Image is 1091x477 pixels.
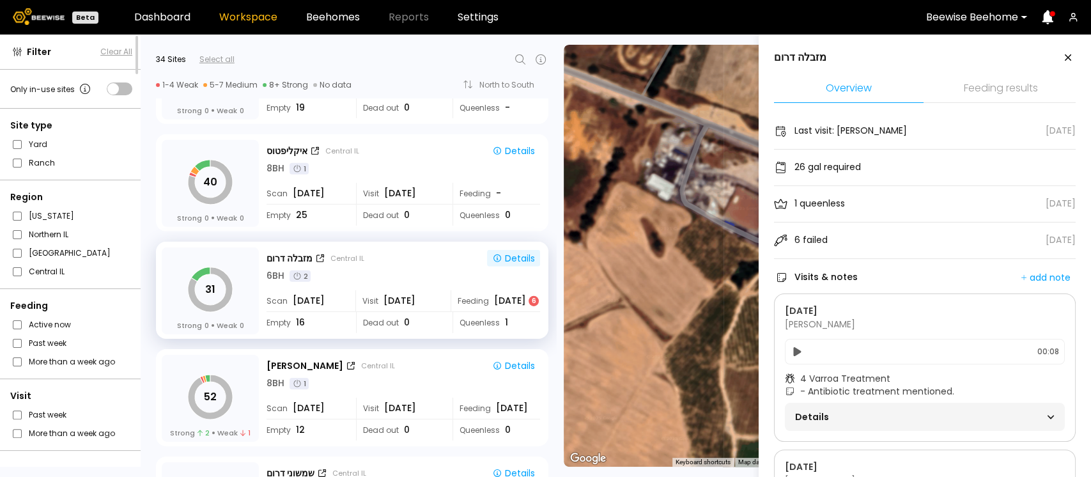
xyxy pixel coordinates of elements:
[567,450,609,467] a: Open this area in Google Maps (opens a new window)
[492,145,535,157] div: Details
[404,316,410,329] span: 0
[290,270,311,282] div: 2
[1046,233,1076,247] div: [DATE]
[453,312,540,333] div: Queenless
[296,101,305,114] span: 19
[203,80,258,90] div: 5-7 Medium
[794,124,907,137] div: Last visit: [PERSON_NAME]
[306,12,360,22] a: Beehomes
[29,408,66,421] label: Past week
[290,163,309,175] div: 1
[356,398,444,419] div: Visit
[453,183,540,204] div: Feeding
[296,423,305,437] span: 12
[29,209,74,223] label: [US_STATE]
[676,458,731,467] button: Keyboard shortcuts
[205,213,209,223] span: 0
[313,80,352,90] div: No data
[13,8,65,25] img: Beewise logo
[529,296,539,306] div: 6
[197,428,210,438] span: 2
[10,119,132,132] div: Site type
[453,205,540,226] div: Queenless
[267,312,347,333] div: Empty
[267,419,347,441] div: Empty
[205,320,209,331] span: 0
[384,187,416,200] span: [DATE]
[72,12,98,24] div: Beta
[361,361,395,371] div: Central IL
[240,213,244,223] span: 0
[240,428,251,438] span: 1
[27,45,51,59] span: Filter
[29,426,115,440] label: More than a week ago
[1037,346,1059,357] span: 00:08
[800,372,890,385] span: 4 Varroa Treatment
[356,205,444,226] div: Dead out
[29,246,111,260] label: [GEOGRAPHIC_DATA]
[290,378,309,389] div: 1
[356,183,444,204] div: Visit
[170,428,251,438] div: Strong Weak
[204,389,217,404] tspan: 52
[205,106,209,116] span: 0
[203,175,217,189] tspan: 40
[453,398,540,419] div: Feeding
[453,419,540,441] div: Queenless
[785,304,1065,318] div: [DATE]
[795,408,925,426] span: Details
[156,80,198,90] div: 1-4 Weak
[267,377,284,390] div: 8 BH
[29,318,71,331] label: Active now
[389,12,429,22] span: Reports
[10,299,132,313] div: Feeding
[1016,269,1076,286] button: add note
[100,46,132,58] button: Clear All
[267,183,347,204] div: Scan
[505,208,511,222] span: 0
[219,12,277,22] a: Workspace
[487,357,540,374] button: Details
[794,160,861,174] div: 26 gal required
[1021,272,1071,283] div: add note
[785,460,1065,474] div: [DATE]
[267,162,284,175] div: 8 BH
[1046,197,1076,210] div: [DATE]
[10,81,93,97] div: Only in-use sites
[487,143,540,159] button: Details
[267,359,343,373] div: [PERSON_NAME]
[205,282,215,297] tspan: 31
[383,294,415,308] span: [DATE]
[293,294,325,308] span: [DATE]
[795,408,1055,426] div: Details
[330,253,364,263] div: Central IL
[177,106,244,116] div: Strong Weak
[325,146,359,156] div: Central IL
[134,12,190,22] a: Dashboard
[267,290,347,311] div: Scan
[29,228,68,241] label: Northern IL
[29,336,66,350] label: Past week
[293,187,325,200] span: [DATE]
[293,402,325,415] span: [DATE]
[404,423,410,437] span: 0
[479,81,543,89] div: North to South
[267,269,284,283] div: 6 BH
[505,423,511,437] span: 0
[496,187,502,200] div: -
[177,213,244,223] div: Strong Weak
[774,270,858,285] div: Visits & notes
[267,252,313,265] div: מזבלה דרום
[384,402,416,415] span: [DATE]
[29,355,115,368] label: More than a week ago
[738,458,993,465] span: Map data ©2025 Mapa GISrael Imagery ©2025 Airbus, CNES / Airbus, Maxar Technologies
[29,137,47,151] label: Yard
[263,80,308,90] div: 8+ Strong
[267,205,347,226] div: Empty
[355,290,443,311] div: Visit
[240,320,244,331] span: 0
[267,398,347,419] div: Scan
[10,389,132,403] div: Visit
[926,75,1076,103] li: Feeding results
